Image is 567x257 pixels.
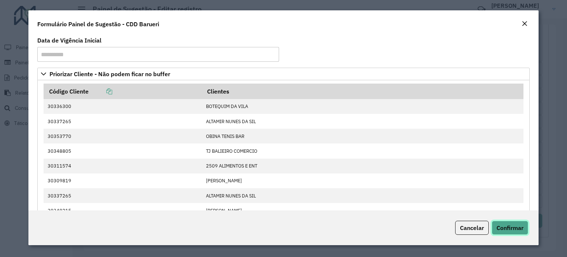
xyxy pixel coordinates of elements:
[202,84,523,99] th: Clientes
[492,221,528,235] button: Confirmar
[202,114,523,129] td: ALTAMIR NUNES DA SIL
[44,84,202,99] th: Código Cliente
[49,71,170,77] span: Priorizar Cliente - Não podem ficar no buffer
[202,173,523,188] td: [PERSON_NAME]
[44,143,202,158] td: 30348805
[496,224,523,231] span: Confirmar
[44,99,202,114] td: 30336300
[37,20,159,28] h4: Formulário Painel de Sugestão - CDD Barueri
[44,159,202,173] td: 30311574
[522,21,528,27] em: Fechar
[519,19,530,29] button: Close
[455,221,489,235] button: Cancelar
[202,99,523,114] td: BOTEQUIM DA VILA
[44,114,202,129] td: 30337265
[202,203,523,218] td: [PERSON_NAME]
[202,143,523,158] td: TJ BALIEIRO COMERCIO
[460,224,484,231] span: Cancelar
[44,173,202,188] td: 30309819
[202,188,523,203] td: ALTAMIR NUNES DA SIL
[89,88,112,95] a: Copiar
[44,129,202,143] td: 30353770
[202,129,523,143] td: OBINA TENIS BAR
[44,203,202,218] td: 30348215
[37,36,102,45] label: Data de Vigência Inicial
[202,159,523,173] td: 2509 ALIMENTOS E ENT
[44,188,202,203] td: 30337265
[37,68,530,80] a: Priorizar Cliente - Não podem ficar no buffer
